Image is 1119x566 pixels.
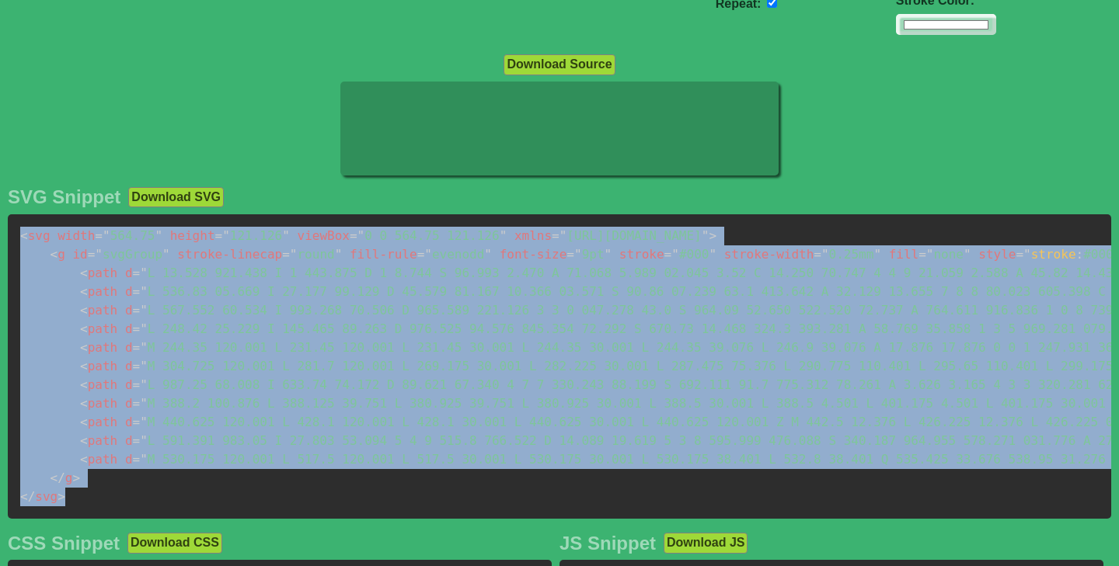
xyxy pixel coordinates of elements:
[417,247,492,262] span: evenodd
[103,228,110,243] span: "
[80,433,117,448] span: path
[215,228,223,243] span: =
[978,247,1016,262] span: style
[155,228,162,243] span: "
[125,266,133,280] span: d
[559,533,656,554] h2: JS Snippet
[80,284,117,299] span: path
[140,415,148,429] span: "
[133,377,141,392] span: =
[80,266,117,280] span: path
[514,228,552,243] span: xmlns
[424,247,432,262] span: "
[80,359,117,373] span: path
[133,396,141,411] span: =
[926,247,934,262] span: "
[133,415,141,429] span: =
[574,247,582,262] span: "
[125,377,133,392] span: d
[290,247,298,262] span: "
[51,247,58,262] span: <
[484,247,492,262] span: "
[125,284,133,299] span: d
[20,228,28,243] span: <
[298,228,350,243] span: viewBox
[133,303,141,318] span: =
[140,303,148,318] span: "
[133,266,141,280] span: =
[664,247,672,262] span: =
[357,228,365,243] span: "
[140,266,148,280] span: "
[500,228,507,243] span: "
[1031,247,1076,262] span: stroke
[80,415,88,429] span: <
[80,266,88,280] span: <
[215,228,290,243] span: 121.126
[664,247,716,262] span: #000
[170,228,215,243] span: height
[821,247,829,262] span: "
[133,321,141,336] span: =
[709,228,716,243] span: >
[80,303,88,318] span: <
[80,377,88,392] span: <
[350,228,507,243] span: 0 0 564.75 121.126
[80,340,117,355] span: path
[80,303,117,318] span: path
[72,471,80,485] span: >
[552,228,709,243] span: [URL][DOMAIN_NAME]
[80,415,117,429] span: path
[125,415,133,429] span: d
[125,303,133,318] span: d
[671,247,679,262] span: "
[162,247,170,262] span: "
[80,452,117,467] span: path
[222,228,230,243] span: "
[133,359,141,373] span: =
[559,228,567,243] span: "
[125,340,133,355] span: d
[80,433,88,448] span: <
[140,452,148,467] span: "
[80,396,88,411] span: <
[140,359,148,373] span: "
[80,359,88,373] span: <
[177,247,282,262] span: stroke-linecap
[88,247,96,262] span: =
[51,247,65,262] span: g
[1016,247,1030,262] span: ="
[282,247,290,262] span: =
[552,228,559,243] span: =
[919,247,971,262] span: none
[127,533,222,553] button: Download CSS
[88,247,170,262] span: svgGroup
[80,452,88,467] span: <
[51,471,65,485] span: </
[605,247,612,262] span: "
[964,247,971,262] span: "
[133,284,141,299] span: =
[95,247,103,262] span: "
[702,228,709,243] span: "
[72,247,87,262] span: id
[8,186,120,208] h2: SVG Snippet
[417,247,425,262] span: =
[566,247,574,262] span: =
[95,228,103,243] span: =
[58,489,65,504] span: >
[814,247,821,262] span: =
[566,247,612,262] span: 9pt
[282,247,342,262] span: round
[919,247,926,262] span: =
[95,228,162,243] span: 564.75
[58,228,95,243] span: width
[1076,247,1084,262] span: :
[20,228,51,243] span: svg
[20,489,35,504] span: </
[140,396,148,411] span: "
[20,489,58,504] span: svg
[125,359,133,373] span: d
[619,247,664,262] span: stroke
[709,247,716,262] span: "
